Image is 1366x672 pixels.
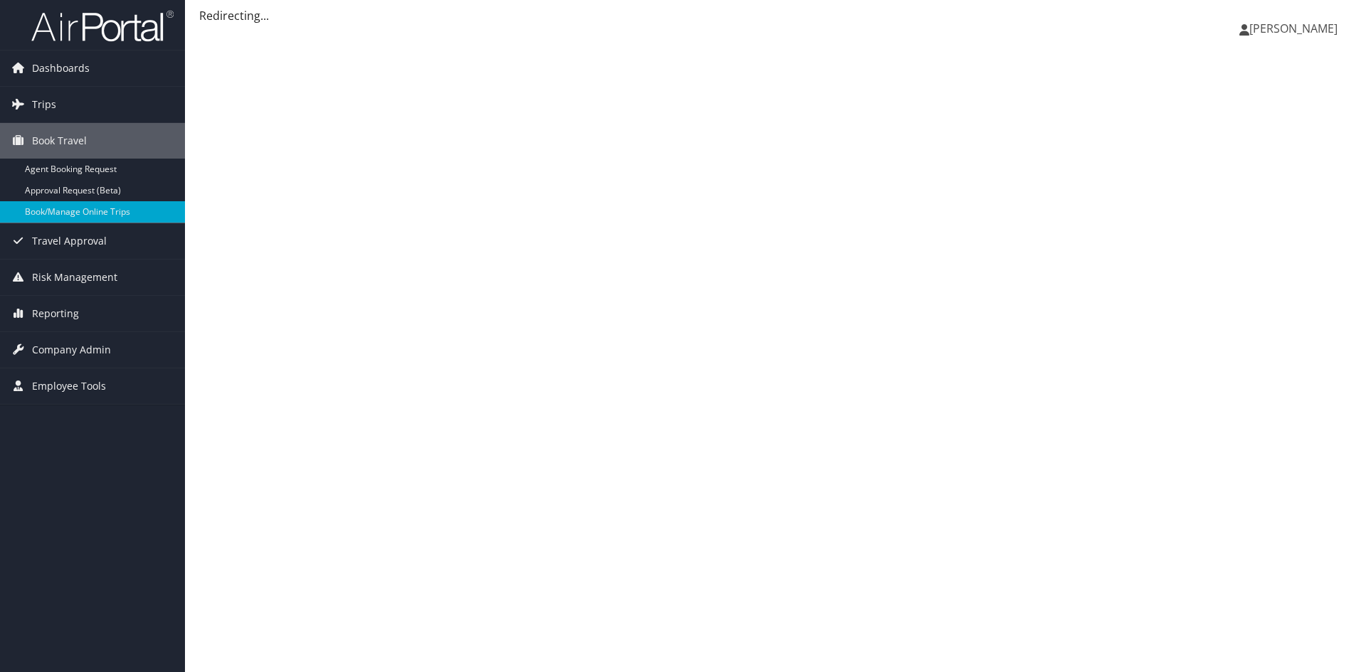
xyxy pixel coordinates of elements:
[32,260,117,295] span: Risk Management
[32,123,87,159] span: Book Travel
[32,50,90,86] span: Dashboards
[32,296,79,331] span: Reporting
[32,223,107,259] span: Travel Approval
[32,332,111,368] span: Company Admin
[32,368,106,404] span: Employee Tools
[31,9,174,43] img: airportal-logo.png
[32,87,56,122] span: Trips
[1239,7,1352,50] a: [PERSON_NAME]
[1249,21,1338,36] span: [PERSON_NAME]
[199,7,1352,24] div: Redirecting...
